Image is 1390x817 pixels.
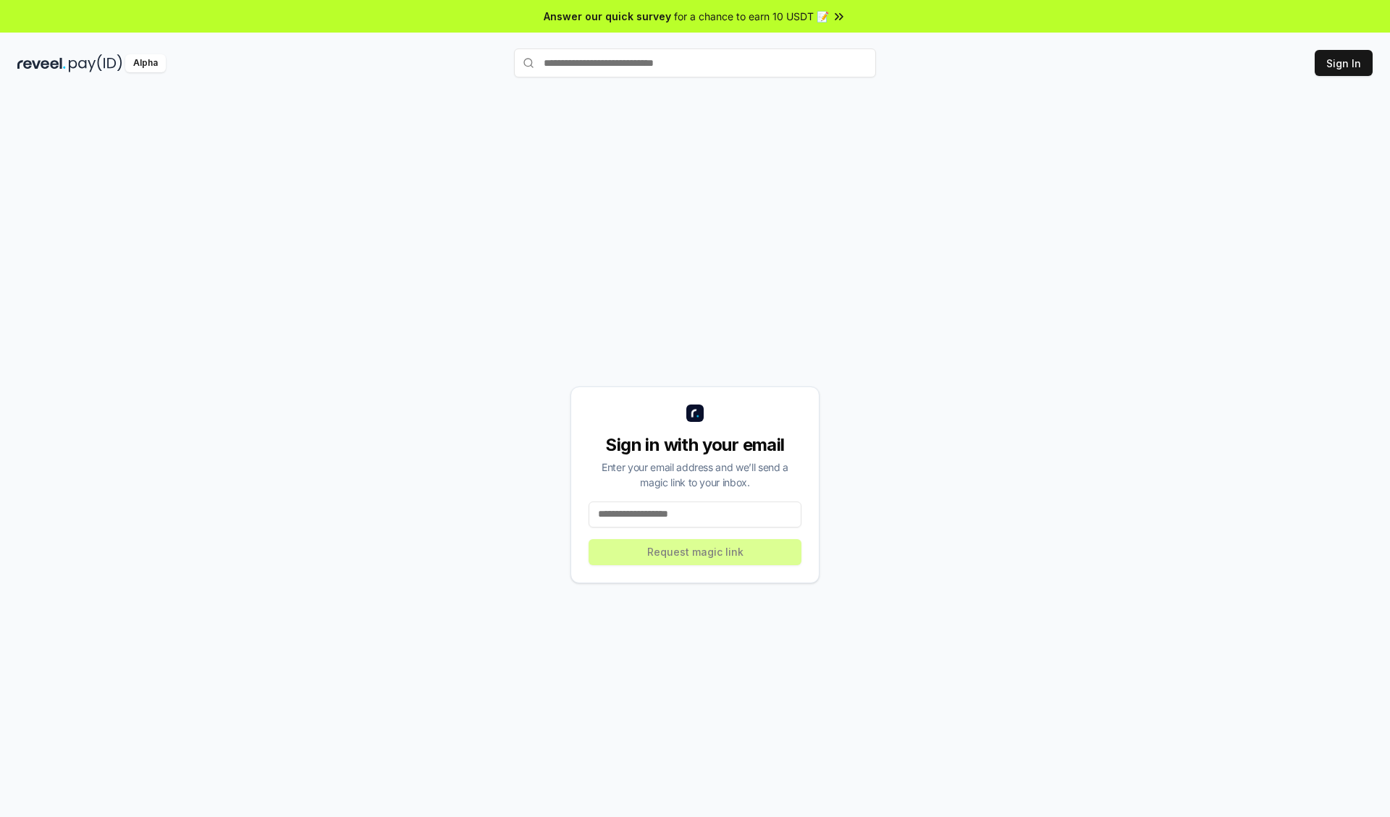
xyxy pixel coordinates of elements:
div: Enter your email address and we’ll send a magic link to your inbox. [589,460,801,490]
img: reveel_dark [17,54,66,72]
button: Sign In [1315,50,1373,76]
img: logo_small [686,405,704,422]
span: Answer our quick survey [544,9,671,24]
img: pay_id [69,54,122,72]
div: Alpha [125,54,166,72]
div: Sign in with your email [589,433,801,457]
span: for a chance to earn 10 USDT 📝 [674,9,829,24]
